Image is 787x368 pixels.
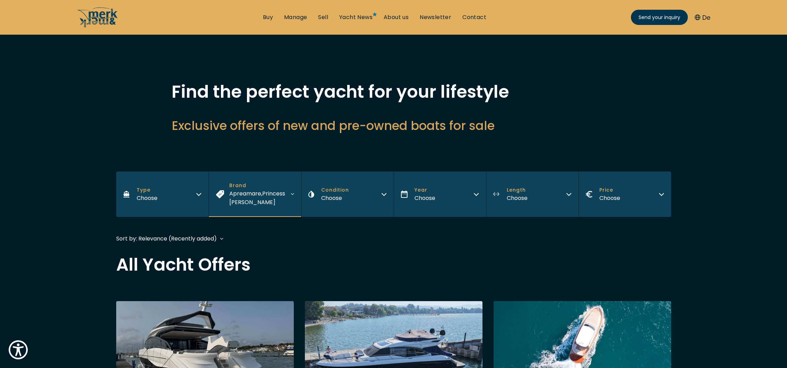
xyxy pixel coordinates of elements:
a: About us [384,14,409,21]
div: Choose [321,194,349,202]
div: Choose [414,194,435,202]
h2: Exclusive offers of new and pre-owned boats for sale [172,117,616,134]
span: Price [599,186,620,194]
a: Send your inquiry [631,10,688,25]
a: Manage [284,14,307,21]
button: Condition [301,172,394,217]
span: Year [414,186,435,194]
h1: Find the perfect yacht for your lifestyle [172,83,616,100]
a: Newsletter [420,14,451,21]
a: Sell [318,14,328,21]
h2: All Yacht Offers [116,256,671,273]
button: Show Accessibility Preferences [7,339,29,361]
div: Choose [599,194,620,202]
div: Sort by: Relevance (Recently added) [116,234,217,243]
span: Brand [229,182,291,189]
button: Length [486,172,579,217]
span: Length [507,186,528,194]
span: Send your inquiry [639,14,680,21]
span: Apreamare , [229,190,262,198]
a: Buy [263,14,273,21]
a: Contact [462,14,486,21]
button: Price [579,172,671,217]
span: Type [137,186,157,194]
span: Condition [321,186,349,194]
button: Type [116,172,209,217]
div: Choose [507,194,528,202]
button: Brand [208,172,301,217]
a: Yacht News [339,14,373,21]
div: Choose [137,194,157,202]
button: Year [394,172,486,217]
button: De [695,13,710,22]
a: / [77,22,118,30]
